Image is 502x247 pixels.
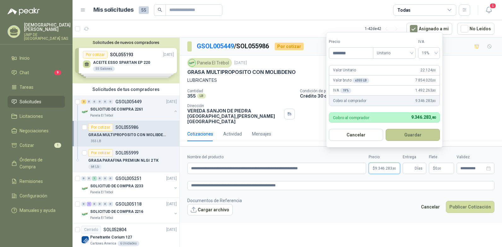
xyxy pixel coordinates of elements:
a: Por cotizarSOL055999GRASA PARAFINA PREMIUN NLGI 2 TK64 Lb [73,147,179,172]
div: 0 [92,99,97,104]
label: IVA [418,39,440,45]
span: 1 [54,143,61,148]
div: 0 [97,99,102,104]
p: [DEMOGRAPHIC_DATA] [PERSON_NAME] [24,23,71,32]
span: 7.854.020 [415,77,436,83]
div: x 355 LB [353,78,369,83]
button: 5 [483,4,494,16]
div: Cotizaciones [187,130,213,137]
p: 355 [187,93,196,99]
button: Asignado a mi [406,23,452,35]
a: Remisiones [8,175,65,187]
p: Crédito 30 días [300,93,499,99]
p: VEREDA SANJON DE PIEDRA [GEOGRAPHIC_DATA] , [PERSON_NAME][GEOGRAPHIC_DATA] [187,108,282,124]
div: 0 [87,176,91,181]
span: Configuración [20,192,47,199]
div: 0 [97,176,102,181]
p: SOL055986 [115,125,138,130]
p: SOL052804 [103,227,126,232]
p: Dirección [187,104,282,108]
label: Validez [457,154,494,160]
img: Company Logo [81,185,89,192]
p: GRASA PARAFINA PREMIUN NLGI 2 TK [88,158,159,164]
p: LUBRICANTES [187,77,494,84]
div: Mensajes [252,130,271,137]
div: Solicitudes de nuevos compradoresPor cotizarSOL055193[DATE] ACEITE ESSO SPARTAN EP 22055 GalonesP... [73,38,179,83]
span: ,00 [432,79,436,82]
span: ,80 [432,99,436,103]
span: ,80 [432,89,436,92]
p: SOLICITUD DE COMPRA 2261 [90,106,143,112]
div: Por cotizar [88,123,113,131]
button: Cancelar [417,201,443,213]
a: Configuración [8,190,65,202]
span: 9 [54,70,61,75]
span: 9.346.283 [375,166,396,170]
p: Valor bruto [333,77,369,83]
a: 2 0 0 0 0 0 GSOL005449[DATE] Company LogoSOLICITUD DE COMPRA 2261Panela El Trébol [81,98,178,118]
p: GSOL005449 [115,99,142,104]
p: GSOL005251 [115,176,142,181]
div: 0 [97,202,102,206]
span: Remisiones [20,178,43,185]
p: Documentos de Referencia [187,197,242,204]
span: Chat [20,69,29,76]
p: $9.346.283,80 [369,163,400,174]
p: [DATE] [166,227,177,233]
p: UMP DE [GEOGRAPHIC_DATA] SAS [24,33,71,40]
span: Manuales y ayuda [20,207,55,214]
div: 1 - 42 de 42 [365,24,401,34]
span: Inicio [20,55,30,62]
p: Condición de pago [300,89,499,93]
button: Publicar Cotización [446,201,494,213]
p: Panela El Trébol [90,190,113,195]
div: 19 % [340,88,352,93]
div: Panela El Trébol [187,58,232,68]
p: SOLICITUD DE COMPRA 2233 [90,183,143,189]
a: Licitaciones [8,110,65,122]
span: ,80 [392,167,396,170]
div: 0 [81,202,86,206]
span: Unitario [377,48,412,58]
a: Cotizar1 [8,139,65,151]
a: Por cotizarSOL055986GRASA MULTIPROPOSITO CON MOLIBDENO355 LB [73,121,179,147]
p: SOLICITUD DE COMPRA 2216 [90,209,143,215]
div: Por cotizar [275,43,304,50]
div: 355 LB [88,139,104,144]
p: Cobro al comprador [333,116,369,120]
p: GRASA MULTIPROPOSITO CON MOLIBDENO [187,69,296,75]
span: 1.492.263 [415,87,436,93]
a: Tareas [8,81,65,93]
img: Company Logo [189,59,196,66]
div: Por cotizar [88,149,113,157]
a: Chat9 [8,67,65,79]
img: Logo peakr [8,8,40,15]
span: 9.346.283 [411,115,436,120]
p: GRASA MULTIPROPOSITO CON MOLIBDENO [88,132,167,138]
div: 2 [81,99,86,104]
a: 0 1 0 0 0 0 GSOL005118[DATE] Company LogoSOLICITUD DE COMPRA 2216Panela El Trébol [81,200,178,220]
span: 0 [435,166,441,170]
label: Nombre del producto [187,154,366,160]
div: Cerrado [81,226,101,233]
a: GSOL005449 [197,42,234,50]
a: Negociaciones [8,125,65,137]
a: Órdenes de Compra [8,154,65,173]
p: Panela El Trébol [90,113,113,118]
div: 0 [81,176,86,181]
span: 19% [422,48,436,58]
button: Guardar [386,129,440,141]
p: IVA [333,87,351,93]
span: ,00 [437,167,441,170]
span: Licitaciones [20,113,43,120]
div: 0 [87,99,91,104]
h1: Mis solicitudes [93,5,134,15]
span: ,80 [431,116,436,120]
span: 5 [489,3,496,9]
div: 1 [92,176,97,181]
p: SOL055999 [115,151,138,155]
p: [DATE] [234,60,247,66]
img: Company Logo [81,236,89,244]
div: 0 [108,176,113,181]
span: $ [433,166,435,170]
